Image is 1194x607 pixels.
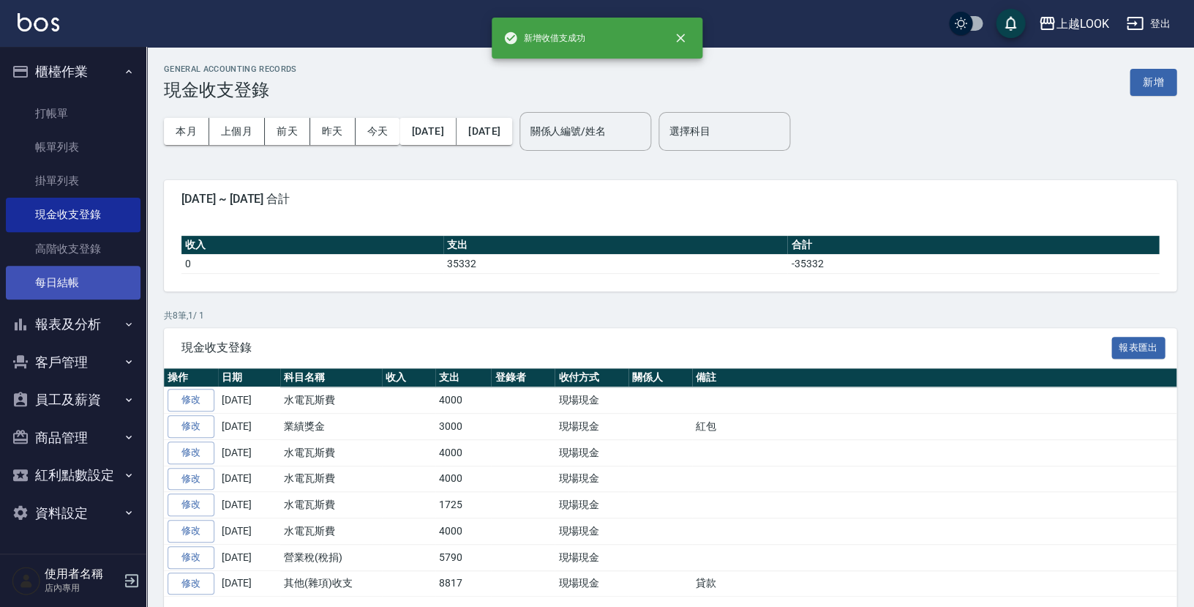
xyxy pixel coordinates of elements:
a: 修改 [168,389,214,412]
th: 收入 [382,368,435,387]
th: 備註 [692,368,1176,387]
td: [DATE] [218,544,280,570]
a: 新增 [1130,75,1176,89]
h2: GENERAL ACCOUNTING RECORDS [164,64,297,74]
td: 0 [181,254,443,273]
td: 現場現金 [555,439,628,466]
span: 現金收支登錄 [181,340,1111,355]
td: 紅包 [692,414,1176,440]
th: 支出 [435,368,492,387]
a: 帳單列表 [6,130,140,164]
td: [DATE] [218,466,280,492]
button: 資料設定 [6,494,140,532]
p: 共 8 筆, 1 / 1 [164,309,1176,322]
a: 每日結帳 [6,266,140,299]
th: 操作 [164,368,218,387]
td: 水電瓦斯費 [280,439,382,466]
a: 修改 [168,468,214,491]
button: 新增 [1130,69,1176,96]
th: 科目名稱 [280,368,382,387]
button: 商品管理 [6,419,140,457]
h5: 使用者名稱 [45,567,119,581]
td: 35332 [443,254,787,273]
td: 8817 [435,570,492,597]
a: 掛單列表 [6,164,140,198]
td: -35332 [787,254,1159,273]
td: 現場現金 [555,466,628,492]
span: [DATE] ~ [DATE] 合計 [181,192,1159,206]
button: [DATE] [399,118,456,145]
p: 店內專用 [45,581,119,595]
td: 現場現金 [555,518,628,545]
a: 打帳單 [6,97,140,130]
td: 5790 [435,544,492,570]
div: 上越LOOK [1056,15,1108,33]
a: 修改 [168,573,214,595]
td: 4000 [435,439,492,466]
td: 1725 [435,492,492,518]
button: 昨天 [310,118,356,145]
td: 現場現金 [555,492,628,518]
a: 修改 [168,546,214,569]
td: 4000 [435,466,492,492]
button: 報表匯出 [1111,337,1165,360]
img: Logo [18,13,59,31]
td: 現場現金 [555,544,628,570]
th: 登錄者 [491,368,555,387]
button: [DATE] [457,118,512,145]
th: 收付方式 [555,368,628,387]
button: 今天 [356,118,400,145]
th: 合計 [787,236,1159,255]
button: 員工及薪資 [6,381,140,419]
td: 3000 [435,414,492,440]
td: 營業稅(稅捐) [280,544,382,570]
td: 其他(雜項)收支 [280,570,382,597]
td: 業績獎金 [280,414,382,440]
th: 支出 [443,236,787,255]
a: 修改 [168,415,214,438]
h3: 現金收支登錄 [164,80,297,100]
button: 登出 [1120,10,1176,37]
button: 櫃檯作業 [6,53,140,91]
a: 修改 [168,520,214,543]
td: [DATE] [218,518,280,545]
button: save [996,9,1025,38]
a: 報表匯出 [1111,340,1165,354]
button: 本月 [164,118,209,145]
td: 現場現金 [555,387,628,414]
td: 4000 [435,518,492,545]
img: Person [12,566,41,595]
button: 客戶管理 [6,343,140,381]
a: 高階收支登錄 [6,232,140,266]
button: 報表及分析 [6,305,140,343]
td: 4000 [435,387,492,414]
td: 現場現金 [555,414,628,440]
td: 水電瓦斯費 [280,387,382,414]
th: 收入 [181,236,443,255]
th: 關係人 [628,368,692,387]
button: 上個月 [209,118,265,145]
td: [DATE] [218,439,280,466]
a: 現金收支登錄 [6,198,140,231]
td: 水電瓦斯費 [280,492,382,518]
td: 貸款 [692,570,1176,597]
a: 修改 [168,494,214,516]
td: 水電瓦斯費 [280,466,382,492]
button: close [664,22,696,54]
button: 上越LOOK [1032,9,1114,39]
td: 現場現金 [555,570,628,597]
td: [DATE] [218,414,280,440]
button: 紅利點數設定 [6,456,140,494]
td: 水電瓦斯費 [280,518,382,545]
button: 前天 [265,118,310,145]
th: 日期 [218,368,280,387]
td: [DATE] [218,492,280,518]
td: [DATE] [218,570,280,597]
a: 修改 [168,442,214,464]
td: [DATE] [218,387,280,414]
span: 新增收借支成功 [503,31,585,45]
